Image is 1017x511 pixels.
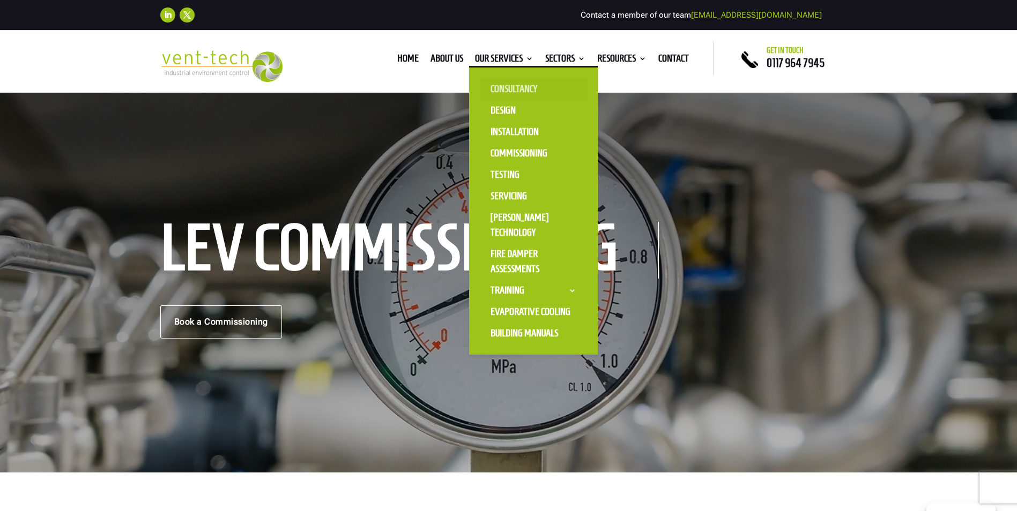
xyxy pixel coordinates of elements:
[480,121,587,142] a: Installation
[480,243,587,280] a: Fire Damper Assessments
[160,50,283,82] img: 2023-09-27T08_35_16.549ZVENT-TECH---Clear-background
[160,305,282,339] a: Book a Commissioning
[597,55,647,66] a: Resources
[480,142,587,164] a: Commissioning
[545,55,585,66] a: Sectors
[767,46,804,55] span: Get in touch
[480,207,587,243] a: [PERSON_NAME] Technology
[480,322,587,344] a: Building Manuals
[160,7,175,22] a: Follow on LinkedIn
[480,100,587,121] a: Design
[691,10,822,20] a: [EMAIL_ADDRESS][DOMAIN_NAME]
[480,78,587,100] a: Consultancy
[430,55,463,66] a: About us
[480,164,587,185] a: Testing
[581,10,822,20] span: Contact a member of our team
[658,55,689,66] a: Contact
[480,280,587,301] a: Training
[180,7,195,22] a: Follow on X
[480,301,587,322] a: Evaporative Cooling
[160,222,659,279] h1: LEV Commissioning
[767,56,825,69] a: 0117 964 7945
[475,55,533,66] a: Our Services
[480,185,587,207] a: Servicing
[397,55,419,66] a: Home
